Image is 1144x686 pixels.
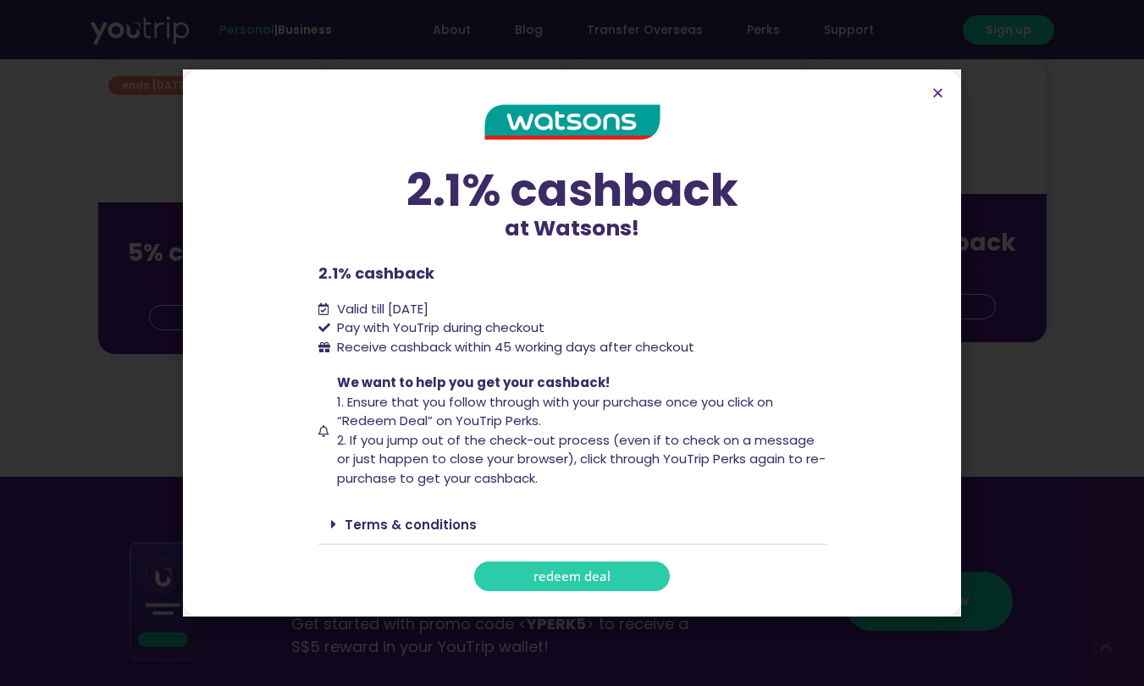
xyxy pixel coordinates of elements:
span: Pay with YouTrip during checkout [333,318,544,338]
span: redeem deal [533,570,611,583]
div: at Watsons! [318,168,826,245]
span: 1. Ensure that you follow through with your purchase once you click on “Redeem Deal” on YouTrip P... [337,393,773,430]
div: Terms & conditions [318,505,826,545]
span: Valid till [DATE] [337,300,428,318]
span: We want to help you get your cashback! [337,373,610,391]
div: 2.1% cashback [318,168,826,213]
a: Terms & conditions [345,516,477,534]
span: Receive cashback within 45 working days after checkout [333,338,694,357]
p: 2.1% cashback [318,262,826,285]
a: Close [931,86,944,99]
a: redeem deal [474,562,670,591]
span: 2. If you jump out of the check-out process (even if to check on a message or just happen to clos... [337,431,826,487]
